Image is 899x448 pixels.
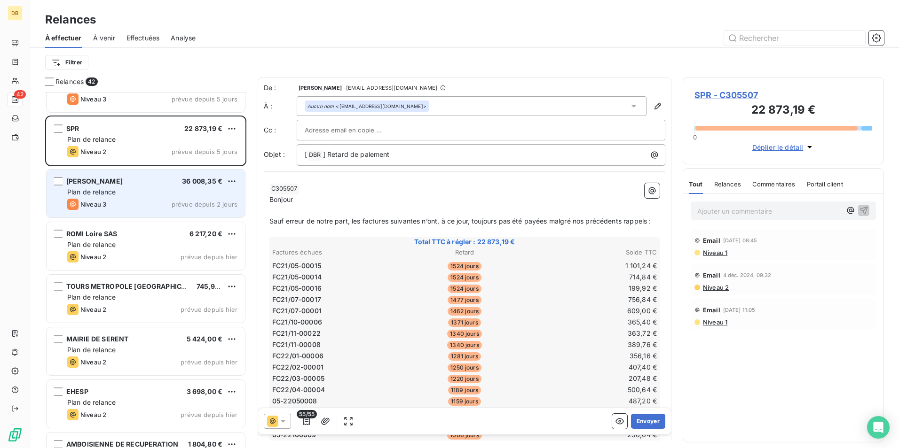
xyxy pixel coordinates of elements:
span: Sauf erreur de notre part, les factures suivantes n’ont, à ce jour, toujours pas été payées malgr... [269,217,651,225]
span: FC21/07-00017 [272,295,321,304]
span: prévue depuis 2 jours [172,201,237,208]
span: Déplier le détail [752,142,804,152]
td: 714,84 € [529,272,657,282]
th: Solde TTC [529,247,657,257]
button: Envoyer [631,414,665,429]
span: 4 déc. 2024, 09:32 [723,272,772,278]
span: [DATE] 08:45 [723,238,757,243]
input: Adresse email en copie ... [305,123,406,137]
td: 356,16 € [529,351,657,361]
span: Plan de relance [67,346,116,354]
span: 55/55 [297,410,317,418]
span: prévue depuis hier [181,253,237,261]
div: <[EMAIL_ADDRESS][DOMAIN_NAME]> [308,103,426,109]
td: 236,04 € [529,430,657,440]
span: prévue depuis hier [181,411,237,418]
span: 1524 jours [448,262,481,270]
div: grid [45,92,246,448]
span: Plan de relance [67,135,116,143]
span: Relances [55,77,84,86]
span: AMBOISIENNE DE RECUPERATION [66,440,178,448]
span: Plan de relance [67,293,116,301]
span: [ [305,150,307,158]
span: 1159 jours [448,397,481,406]
span: À effectuer [45,33,82,43]
span: Niveau 1 [702,318,727,326]
label: À : [264,101,297,111]
span: 1524 jours [448,273,481,282]
td: 407,40 € [529,362,657,372]
span: EHESP [66,387,88,395]
td: 363,72 € [529,328,657,339]
span: FC21/05-00016 [272,284,322,293]
span: 1340 jours [447,330,482,338]
span: 05-22100009 [272,430,316,440]
span: 3 698,00 € [187,387,223,395]
span: Objet : [264,150,285,158]
td: 1 101,24 € [529,261,657,271]
span: Commentaires [752,180,796,188]
span: 6 217,20 € [189,230,223,238]
span: prévue depuis 5 jours [172,148,237,155]
span: Niveau 2 [80,253,106,261]
span: Niveau 2 [80,411,106,418]
span: 42 [86,77,97,86]
span: 0 [693,133,697,141]
span: Portail client [807,180,843,188]
td: 365,40 € [529,317,657,327]
td: 487,20 € [529,396,657,406]
span: [PERSON_NAME] [66,177,123,185]
span: Niveau 2 [702,284,729,291]
button: Filtrer [45,55,88,70]
h3: Relances [45,11,96,28]
span: 1220 jours [448,375,481,383]
span: FC22/02-00001 [272,363,323,372]
span: 1006 jours [447,431,482,440]
span: FC21/07-00001 [272,306,322,316]
span: Email [703,306,720,314]
input: Rechercher [724,31,865,46]
td: 199,92 € [529,283,657,294]
span: prévue depuis 5 jours [172,95,237,103]
th: Retard [401,247,528,257]
span: Niveau 2 [80,148,106,155]
span: FC21/11-00008 [272,340,321,349]
span: [PERSON_NAME] [299,85,342,91]
th: Factures échues [272,247,400,257]
span: 1250 jours [448,363,481,372]
span: Total TTC à régler : 22 873,19 € [271,237,658,247]
span: Bonjour [269,195,293,203]
td: 207,48 € [529,373,657,384]
span: SPR - C305507 [694,89,872,101]
span: À venir [93,33,115,43]
span: MAIRIE DE SERENT [66,335,128,343]
span: Niveau 3 [80,201,106,208]
span: Email [703,271,720,279]
span: 745,92 € [197,282,226,290]
span: TOURS METROPOLE [GEOGRAPHIC_DATA] [66,282,204,290]
span: 5 424,00 € [187,335,223,343]
span: 05-22050008 [272,396,317,406]
span: 1477 jours [448,296,481,304]
span: FC21/11-00022 [272,329,321,338]
span: 36 008,35 € [182,177,222,185]
span: FC22/01-00006 [272,351,323,361]
span: Effectuées [126,33,160,43]
span: FC21/05-00015 [272,261,321,270]
span: 1 804,80 € [188,440,223,448]
em: Aucun nom [308,103,334,109]
span: prévue depuis hier [181,358,237,366]
span: Plan de relance [67,240,116,248]
span: 1281 jours [448,352,481,361]
button: Déplier le détail [749,142,818,153]
h3: 22 873,19 € [694,101,872,120]
span: Tout [689,180,703,188]
span: ] Retard de paiement [323,150,390,158]
span: Niveau 2 [80,306,106,313]
span: Plan de relance [67,398,116,406]
span: 22 873,19 € [184,124,222,132]
div: Open Intercom Messenger [867,416,890,439]
span: SPR [66,124,79,132]
span: prévue depuis hier [181,306,237,313]
span: Niveau 1 [702,249,727,256]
